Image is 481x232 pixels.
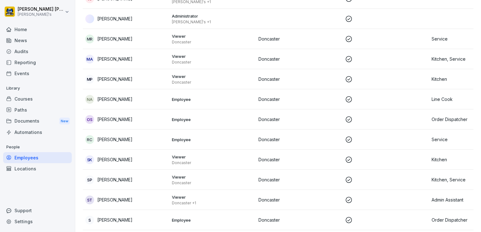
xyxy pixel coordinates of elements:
[97,156,133,163] p: [PERSON_NAME]
[172,154,253,160] p: Viewer
[85,35,94,43] div: MR
[258,156,340,163] p: Doncaster
[172,53,253,59] p: Viewer
[3,57,72,68] a: Reporting
[97,96,133,102] p: [PERSON_NAME]
[258,116,340,123] p: Doncaster
[85,155,94,164] div: SK
[97,15,133,22] p: [PERSON_NAME]
[97,36,133,42] p: [PERSON_NAME]
[97,176,133,183] p: [PERSON_NAME]
[59,118,70,125] div: New
[97,116,133,123] p: [PERSON_NAME]
[3,127,72,138] a: Automations
[172,40,253,45] p: Doncaster
[85,75,94,84] div: MP
[172,117,253,122] p: Employee
[172,217,253,223] p: Employee
[3,142,72,152] p: People
[258,96,340,102] p: Doncaster
[258,136,340,143] p: Doncaster
[3,68,72,79] a: Events
[258,56,340,62] p: Doncaster
[172,60,253,65] p: Doncaster
[3,46,72,57] a: Audits
[97,136,133,143] p: [PERSON_NAME]
[3,104,72,115] a: Paths
[97,196,133,203] p: [PERSON_NAME]
[172,174,253,180] p: Viewer
[258,36,340,42] p: Doncaster
[18,7,64,12] p: [PERSON_NAME] [PERSON_NAME]
[85,216,94,224] div: S
[3,152,72,163] a: Employees
[3,24,72,35] a: Home
[85,175,94,184] div: SP
[172,160,253,165] p: Doncaster
[97,217,133,223] p: [PERSON_NAME]
[3,83,72,93] p: Library
[85,14,94,23] img: yh0cojv2xn22yz3uaym3886b.png
[3,115,72,127] a: DocumentsNew
[97,76,133,82] p: [PERSON_NAME]
[258,176,340,183] p: Doncaster
[3,163,72,174] a: Locations
[172,201,253,206] p: Doncaster +1
[172,74,253,79] p: Viewer
[258,76,340,82] p: Doncaster
[258,217,340,223] p: Doncaster
[85,55,94,64] div: MA
[172,13,253,19] p: Administrator
[172,194,253,200] p: Viewer
[85,135,94,144] div: RC
[3,93,72,104] a: Courses
[258,196,340,203] p: Doncaster
[172,137,253,142] p: Employee
[3,115,72,127] div: Documents
[3,35,72,46] a: News
[172,180,253,185] p: Doncaster
[85,115,94,124] div: OS
[172,97,253,102] p: Employee
[172,80,253,85] p: Doncaster
[97,56,133,62] p: [PERSON_NAME]
[172,19,253,25] p: [PERSON_NAME]'s +1
[3,216,72,227] a: Settings
[85,95,94,104] div: NA
[85,196,94,204] div: ST
[3,205,72,216] div: Support
[18,12,64,17] p: [PERSON_NAME]'s
[172,33,253,39] p: Viewer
